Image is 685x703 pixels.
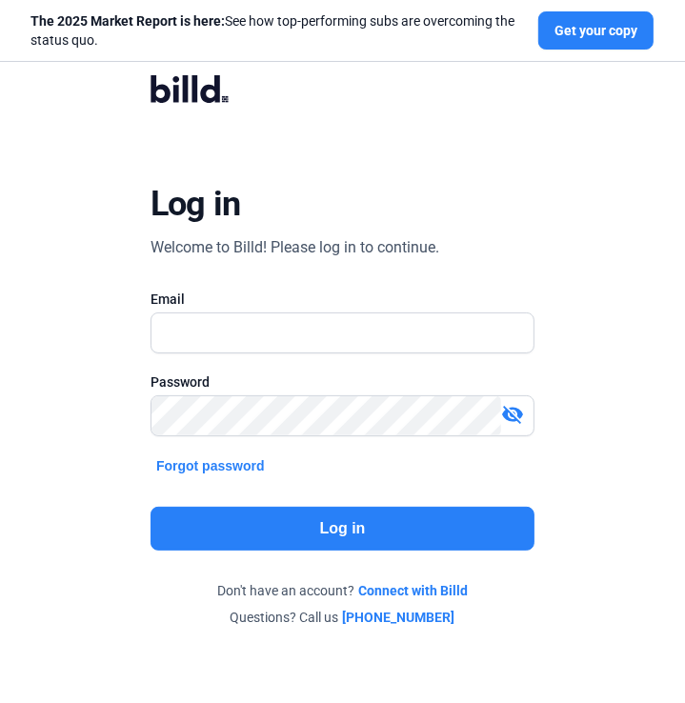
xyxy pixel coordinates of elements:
a: [PHONE_NUMBER] [343,608,455,627]
button: Log in [151,507,534,551]
div: Don't have an account? [151,581,534,600]
div: See how top-performing subs are overcoming the status quo. [30,11,527,50]
mat-icon: visibility_off [501,403,524,426]
div: Questions? Call us [151,608,534,627]
div: Log in [151,183,241,225]
button: Get your copy [538,11,654,50]
a: Connect with Billd [358,581,468,600]
button: Forgot password [151,455,271,476]
div: Password [151,372,534,392]
div: Email [151,290,534,309]
span: The 2025 Market Report is here: [30,13,225,29]
div: Welcome to Billd! Please log in to continue. [151,236,439,259]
